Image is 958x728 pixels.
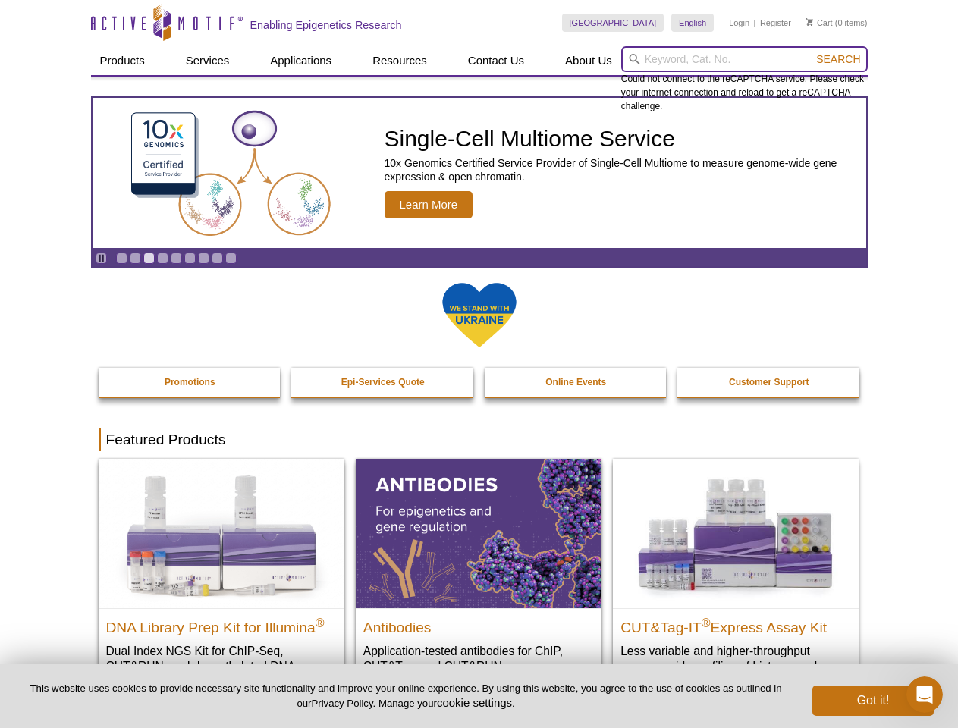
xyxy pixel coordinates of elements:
p: Dual Index NGS Kit for ChIP-Seq, CUT&RUN, and ds methylated DNA assays. [106,643,337,689]
a: Toggle autoplay [96,253,107,264]
a: DNA Library Prep Kit for Illumina DNA Library Prep Kit for Illumina® Dual Index NGS Kit for ChIP-... [99,459,344,704]
img: All Antibodies [356,459,601,607]
span: Learn More [385,191,473,218]
a: Customer Support [677,368,861,397]
h2: CUT&Tag-IT Express Assay Kit [620,613,851,635]
a: Contact Us [459,46,533,75]
a: CUT&Tag-IT® Express Assay Kit CUT&Tag-IT®Express Assay Kit Less variable and higher-throughput ge... [613,459,859,689]
img: DNA Library Prep Kit for Illumina [99,459,344,607]
a: About Us [556,46,621,75]
a: Go to slide 8 [212,253,223,264]
a: Go to slide 9 [225,253,237,264]
iframe: Intercom live chat [906,676,943,713]
a: Epi-Services Quote [291,368,475,397]
sup: ® [702,616,711,629]
strong: Online Events [545,377,606,388]
a: Go to slide 6 [184,253,196,264]
img: Your Cart [806,18,813,26]
img: Single-Cell Multiome Service [117,104,344,243]
strong: Promotions [165,377,215,388]
p: This website uses cookies to provide necessary site functionality and improve your online experie... [24,682,787,711]
li: | [754,14,756,32]
input: Keyword, Cat. No. [621,46,868,72]
p: 10x Genomics Certified Service Provider of Single-Cell Multiome to measure genome-wide gene expre... [385,156,859,184]
button: Search [812,52,865,66]
a: Services [177,46,239,75]
p: Application-tested antibodies for ChIP, CUT&Tag, and CUT&RUN. [363,643,594,674]
img: CUT&Tag-IT® Express Assay Kit [613,459,859,607]
article: Single-Cell Multiome Service [93,98,866,248]
h2: DNA Library Prep Kit for Illumina [106,613,337,635]
strong: Epi-Services Quote [341,377,425,388]
a: Login [729,17,749,28]
p: Less variable and higher-throughput genome-wide profiling of histone marks​. [620,643,851,674]
span: Search [816,53,860,65]
h2: Single-Cell Multiome Service [385,127,859,150]
a: Applications [261,46,341,75]
h2: Featured Products [99,428,860,451]
li: (0 items) [806,14,868,32]
a: Resources [363,46,436,75]
a: Go to slide 4 [157,253,168,264]
button: cookie settings [437,696,512,709]
a: Cart [806,17,833,28]
a: Go to slide 3 [143,253,155,264]
a: Products [91,46,154,75]
a: English [671,14,714,32]
strong: Customer Support [729,377,809,388]
a: Go to slide 1 [116,253,127,264]
a: Promotions [99,368,282,397]
a: Go to slide 5 [171,253,182,264]
div: Could not connect to the reCAPTCHA service. Please check your internet connection and reload to g... [621,46,868,113]
a: Privacy Policy [311,698,372,709]
button: Got it! [812,686,934,716]
a: [GEOGRAPHIC_DATA] [562,14,664,32]
a: Go to slide 7 [198,253,209,264]
a: Register [760,17,791,28]
a: All Antibodies Antibodies Application-tested antibodies for ChIP, CUT&Tag, and CUT&RUN. [356,459,601,689]
sup: ® [316,616,325,629]
img: We Stand With Ukraine [441,281,517,349]
a: Single-Cell Multiome Service Single-Cell Multiome Service 10x Genomics Certified Service Provider... [93,98,866,248]
h2: Enabling Epigenetics Research [250,18,402,32]
a: Go to slide 2 [130,253,141,264]
a: Online Events [485,368,668,397]
h2: Antibodies [363,613,594,635]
